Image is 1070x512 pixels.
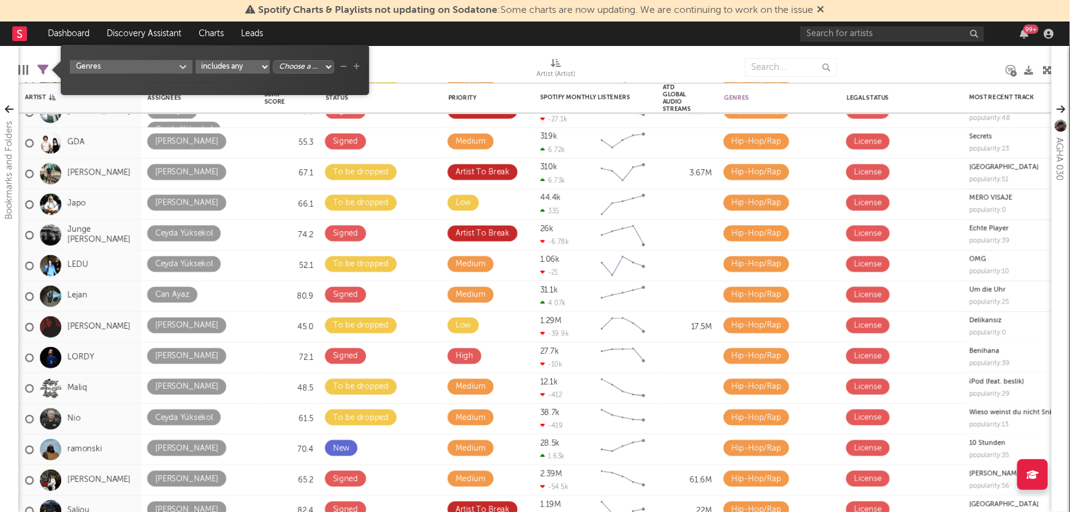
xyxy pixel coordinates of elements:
[969,207,1006,214] div: popularity: 0
[595,158,651,189] svg: Chart title
[732,319,781,334] div: Hip-Hop/Rap
[456,441,486,456] div: Medium
[595,403,651,434] svg: Chart title
[595,342,651,373] svg: Chart title
[1023,25,1039,34] div: 99 +
[67,107,131,118] a: [PERSON_NAME]
[155,123,213,138] div: Ceyda Yüksekol
[259,6,498,15] span: Spotify Charts & Playlists not updating on Sodatone
[732,288,781,303] div: Hip-Hop/Rap
[969,379,1024,386] a: iPod (feat. beslik)
[595,281,651,311] svg: Chart title
[456,166,510,180] div: Artist To Break
[155,227,213,242] div: Ceyda Yüksekol
[663,105,712,120] div: 53.8M
[67,353,94,363] a: LORDY
[540,207,559,215] div: 335
[969,502,1039,508] a: [GEOGRAPHIC_DATA]
[540,145,565,153] div: 6.72k
[76,61,179,72] div: Genres
[969,410,1066,416] a: Wieso weinst du nicht Snippet
[969,238,1010,245] div: popularity: 39
[854,196,882,211] div: License
[540,286,558,294] div: 31.1k
[264,136,313,150] div: 55.3
[264,442,313,457] div: 70.4
[326,94,405,102] div: Status
[663,166,712,181] div: 3.67M
[540,224,554,232] div: 26k
[264,258,313,273] div: 52.1
[817,6,825,15] span: Dismiss
[264,411,313,426] div: 61.5
[540,347,559,355] div: 27.7k
[969,348,999,355] a: Benihana
[67,322,131,332] a: [PERSON_NAME]
[155,441,218,456] div: [PERSON_NAME]
[67,291,87,302] a: Lejan
[969,330,1006,337] div: popularity: 0
[456,135,486,150] div: Medium
[854,319,882,334] div: License
[155,196,218,211] div: [PERSON_NAME]
[732,258,781,272] div: Hip-Hop/Rap
[663,473,712,487] div: 61.6M
[333,258,389,272] div: To be dropped
[155,350,218,364] div: [PERSON_NAME]
[333,411,389,426] div: To be dropped
[540,439,560,447] div: 28.5k
[540,452,565,460] div: 1.63k
[969,422,1009,429] div: popularity: 13
[1020,29,1028,39] button: 99+
[969,440,1006,447] a: 10 Stunden
[595,128,651,158] svg: Chart title
[25,94,117,101] div: Artist
[854,411,882,426] div: License
[595,189,651,220] svg: Chart title
[969,134,992,140] a: Secrets
[540,421,563,429] div: -419
[67,199,86,210] a: Japo
[456,350,473,364] div: High
[969,177,1009,183] div: popularity: 51
[264,166,313,181] div: 67.1
[333,472,358,487] div: Signed
[540,316,562,324] div: 1.29M
[540,470,562,478] div: 2.39M
[67,383,87,394] a: Maliq
[540,268,558,276] div: -21
[540,391,562,399] div: -412
[456,288,486,303] div: Medium
[732,380,781,395] div: Hip-Hop/Rap
[333,441,350,456] div: New
[540,483,568,491] div: -54.5k
[540,176,565,184] div: 6.73k
[264,319,313,334] div: 45.0
[732,135,781,150] div: Hip-Hop/Rap
[732,350,781,364] div: Hip-Hop/Rap
[969,483,1010,490] div: popularity: 56
[595,434,651,465] svg: Chart title
[732,441,781,456] div: Hip-Hop/Rap
[333,166,389,180] div: To be dropped
[264,105,313,120] div: 48.3
[264,289,313,304] div: 80.9
[540,115,567,123] div: -27.1k
[854,441,882,456] div: License
[724,94,804,102] div: Genres
[969,299,1009,306] div: popularity: 25
[456,380,486,395] div: Medium
[537,67,575,82] div: Artist (Artist)
[333,227,358,242] div: Signed
[540,163,557,171] div: 310k
[540,408,560,416] div: 38.7k
[264,473,313,487] div: 65.2
[732,196,781,211] div: Hip-Hop/Rap
[190,21,232,46] a: Charts
[264,197,313,212] div: 66.1
[155,104,189,119] div: Can Ayaz
[732,472,781,487] div: Hip-Hop/Rap
[854,258,882,272] div: License
[67,169,131,179] a: [PERSON_NAME]
[264,91,295,105] div: Jump Score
